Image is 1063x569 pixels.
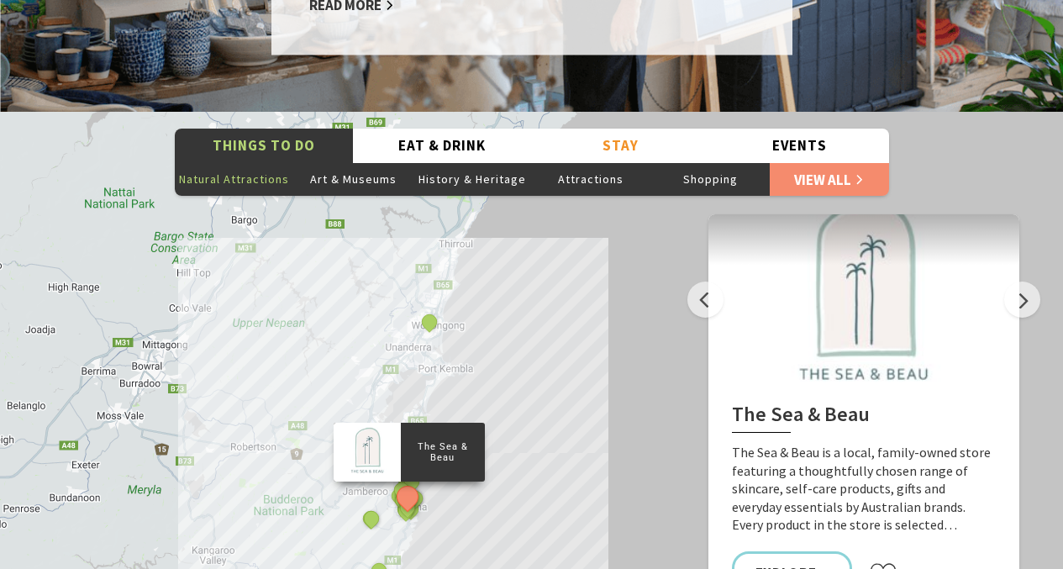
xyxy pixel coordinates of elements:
[1004,282,1040,318] button: Next
[650,162,770,196] button: Shopping
[532,129,711,163] button: Stay
[400,439,484,466] p: The Sea & Beau
[397,497,418,519] button: See detail about Bonaira Native Gardens, Kiama
[418,312,439,334] button: See detail about Miss Zoe's School of Dance
[687,282,724,318] button: Previous
[353,129,532,163] button: Eat & Drink
[413,162,532,196] button: History & Heritage
[175,129,354,163] button: Things To Do
[770,162,889,196] a: View All
[710,129,889,163] button: Events
[732,444,996,535] p: The Sea & Beau is a local, family-owned store featuring a thoughtfully chosen range of skincare, ...
[360,508,382,529] button: See detail about Saddleback Mountain Lookout, Kiama
[732,403,996,433] h2: The Sea & Beau
[293,162,413,196] button: Art & Museums
[392,482,423,513] button: See detail about The Sea & Beau
[175,162,294,196] button: Natural Attractions
[532,162,651,196] button: Attractions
